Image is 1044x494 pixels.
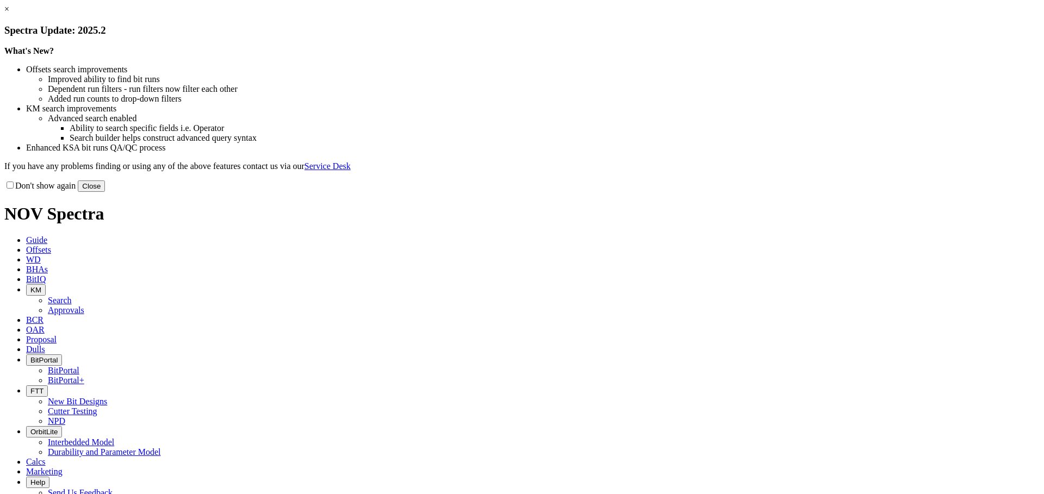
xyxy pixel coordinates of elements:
li: Search builder helps construct advanced query syntax [70,133,1040,143]
span: OAR [26,325,45,334]
span: BHAs [26,265,48,274]
span: Help [30,478,45,486]
span: BCR [26,315,43,324]
span: BitPortal [30,356,58,364]
li: Advanced search enabled [48,114,1040,123]
li: Dependent run filters - run filters now filter each other [48,84,1040,94]
a: Durability and Parameter Model [48,447,161,457]
span: KM [30,286,41,294]
li: Improved ability to find bit runs [48,74,1040,84]
a: Service Desk [304,161,351,171]
a: BitPortal [48,366,79,375]
span: OrbitLite [30,428,58,436]
a: NPD [48,416,65,426]
span: Marketing [26,467,63,476]
a: Approvals [48,305,84,315]
span: FTT [30,387,43,395]
li: Enhanced KSA bit runs QA/QC process [26,143,1040,153]
span: WD [26,255,41,264]
li: Added run counts to drop-down filters [48,94,1040,104]
li: Offsets search improvements [26,65,1040,74]
span: Proposal [26,335,57,344]
span: Calcs [26,457,46,466]
input: Don't show again [7,182,14,189]
li: Ability to search specific fields i.e. Operator [70,123,1040,133]
a: Search [48,296,72,305]
li: KM search improvements [26,104,1040,114]
span: Offsets [26,245,51,254]
strong: What's New? [4,46,54,55]
button: Close [78,180,105,192]
span: Dulls [26,345,45,354]
span: BitIQ [26,274,46,284]
a: Cutter Testing [48,407,97,416]
span: Guide [26,235,47,245]
h3: Spectra Update: 2025.2 [4,24,1040,36]
a: BitPortal+ [48,376,84,385]
a: Interbedded Model [48,437,114,447]
label: Don't show again [4,181,76,190]
p: If you have any problems finding or using any of the above features contact us via our [4,161,1040,171]
a: New Bit Designs [48,397,107,406]
a: × [4,4,9,14]
h1: NOV Spectra [4,204,1040,224]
